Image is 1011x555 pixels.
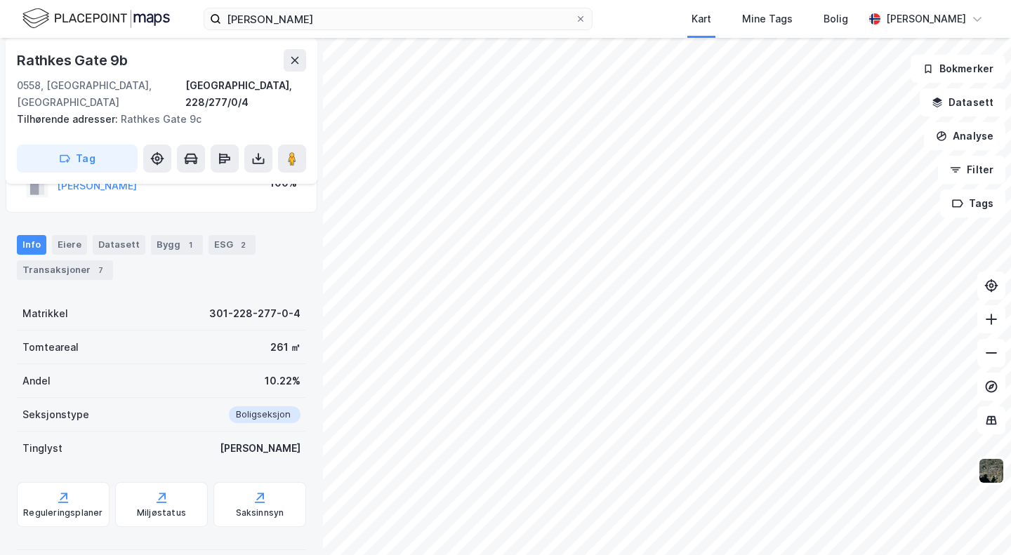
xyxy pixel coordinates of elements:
[183,238,197,252] div: 1
[22,440,62,457] div: Tinglyst
[22,373,51,389] div: Andel
[23,507,103,519] div: Reguleringsplaner
[236,507,284,519] div: Saksinnsyn
[221,8,575,29] input: Søk på adresse, matrikkel, gårdeiere, leietakere eller personer
[911,55,1005,83] button: Bokmerker
[941,488,1011,555] iframe: Chat Widget
[270,339,300,356] div: 261 ㎡
[920,88,1005,116] button: Datasett
[17,260,113,280] div: Transaksjoner
[220,440,300,457] div: [PERSON_NAME]
[938,156,1005,184] button: Filter
[17,145,138,173] button: Tag
[824,11,848,27] div: Bolig
[17,111,295,128] div: Rathkes Gate 9c
[692,11,711,27] div: Kart
[17,49,131,72] div: Rathkes Gate 9b
[209,305,300,322] div: 301-228-277-0-4
[151,235,203,255] div: Bygg
[265,373,300,389] div: 10.22%
[209,235,256,255] div: ESG
[93,263,107,277] div: 7
[22,305,68,322] div: Matrikkel
[17,235,46,255] div: Info
[22,6,170,31] img: logo.f888ab2527a4732fd821a326f86c7f29.svg
[22,406,89,423] div: Seksjonstype
[93,235,145,255] div: Datasett
[886,11,966,27] div: [PERSON_NAME]
[236,238,250,252] div: 2
[924,122,1005,150] button: Analyse
[137,507,186,519] div: Miljøstatus
[940,189,1005,218] button: Tags
[52,235,87,255] div: Eiere
[185,77,306,111] div: [GEOGRAPHIC_DATA], 228/277/0/4
[17,77,185,111] div: 0558, [GEOGRAPHIC_DATA], [GEOGRAPHIC_DATA]
[22,339,79,356] div: Tomteareal
[17,113,121,125] span: Tilhørende adresser:
[742,11,793,27] div: Mine Tags
[941,488,1011,555] div: Kontrollprogram for chat
[978,457,1005,484] img: 9k=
